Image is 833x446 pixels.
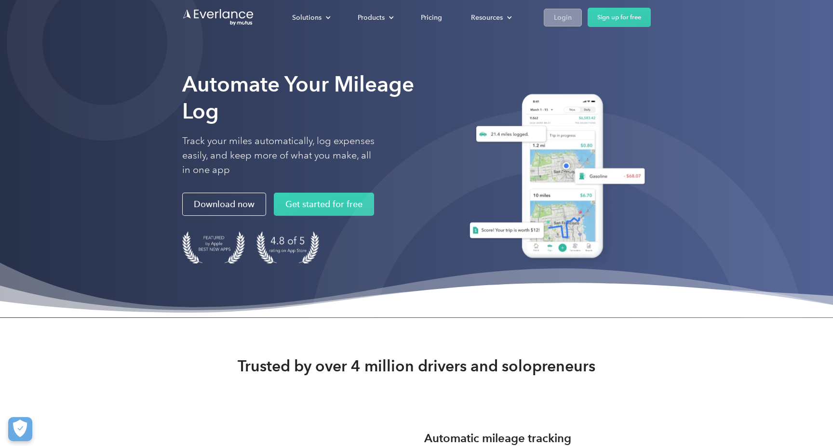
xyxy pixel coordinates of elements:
[411,9,452,26] a: Pricing
[282,9,338,26] div: Solutions
[588,8,651,27] a: Sign up for free
[238,356,595,376] strong: Trusted by over 4 million drivers and solopreneurs
[8,417,32,441] button: Cookies Settings
[182,231,245,263] img: Badge for Featured by Apple Best New Apps
[292,12,322,24] div: Solutions
[421,12,442,24] div: Pricing
[554,12,572,24] div: Login
[358,12,385,24] div: Products
[274,193,374,216] a: Get started for free
[182,71,414,124] strong: Automate Your Mileage Log
[458,87,651,269] img: Everlance, mileage tracker app, expense tracking app
[182,8,255,26] a: Go to homepage
[256,231,319,263] img: 4.9 out of 5 stars on the app store
[471,12,503,24] div: Resources
[348,9,402,26] div: Products
[182,193,266,216] a: Download now
[461,9,520,26] div: Resources
[182,134,375,177] p: Track your miles automatically, log expenses easily, and keep more of what you make, all in one app
[544,9,582,26] a: Login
